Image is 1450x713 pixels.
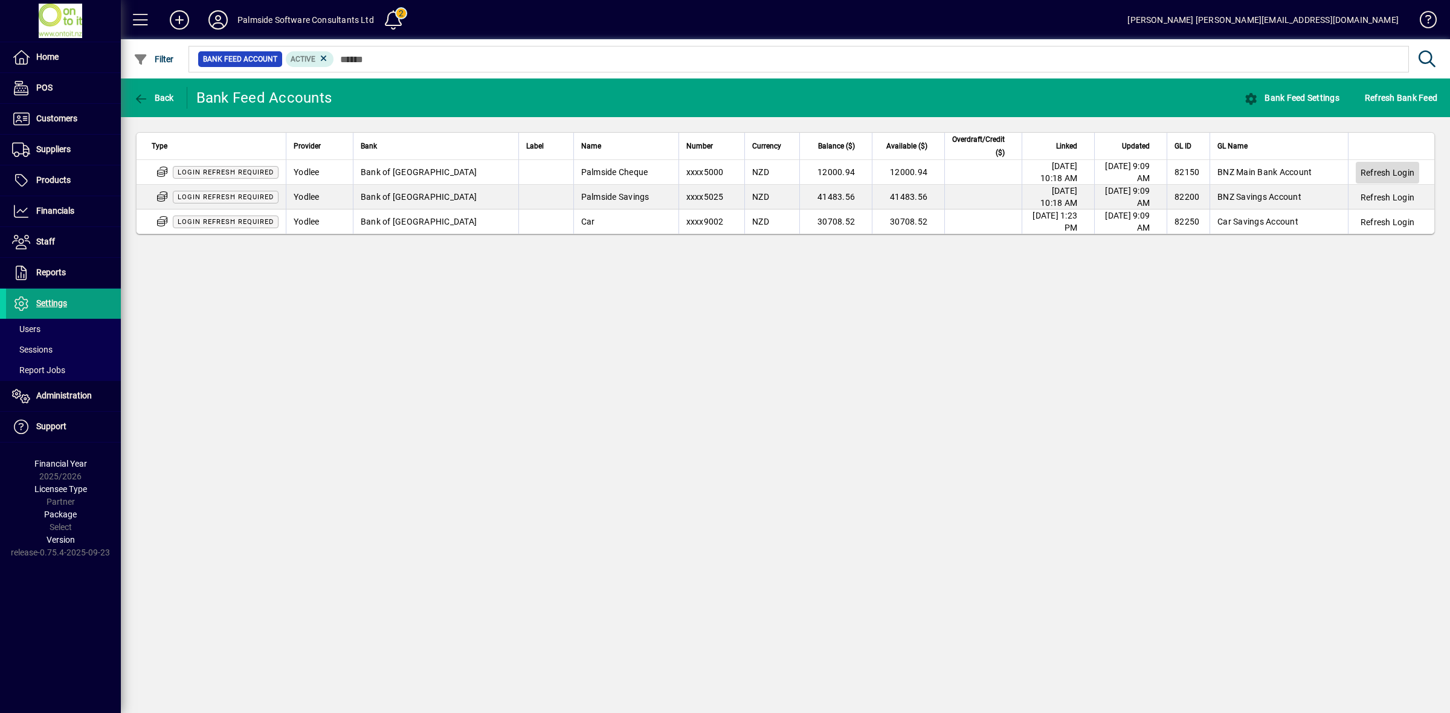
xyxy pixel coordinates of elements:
[1356,187,1419,208] button: Refresh Login
[1244,93,1339,103] span: Bank Feed Settings
[6,381,121,411] a: Administration
[196,88,332,107] div: Bank Feed Accounts
[686,167,724,177] span: xxxx5000
[1102,139,1161,153] div: Updated
[799,185,872,209] td: 41483.56
[294,192,320,202] span: Yodlee
[1361,191,1414,203] span: Refresh Login
[12,324,40,334] span: Users
[6,135,121,165] a: Suppliers
[178,193,274,201] span: Login refresh required
[36,237,55,246] span: Staff
[686,217,724,226] span: xxxx9002
[361,217,477,226] span: Bank of [GEOGRAPHIC_DATA]
[1174,217,1199,226] span: 82250
[6,73,121,103] a: POS
[752,139,781,153] span: Currency
[952,133,1016,159] div: Overdraft/Credit ($)
[173,191,279,201] app-status-label: Multi-factor authentication (MFA) refresh required
[36,206,74,216] span: Financials
[178,168,274,176] span: Login refresh required
[34,459,87,468] span: Financial Year
[1217,139,1341,153] div: GL Name
[1361,167,1414,179] span: Refresh Login
[1174,139,1191,153] span: GL ID
[1217,167,1312,177] span: BNZ Main Bank Account
[6,258,121,288] a: Reports
[6,319,121,339] a: Users
[294,217,320,226] span: Yodlee
[807,139,866,153] div: Balance ($)
[178,218,274,226] span: Login refresh required
[134,93,174,103] span: Back
[36,144,71,154] span: Suppliers
[361,192,477,202] span: Bank of [GEOGRAPHIC_DATA]
[6,165,121,196] a: Products
[6,196,121,226] a: Financials
[1174,192,1199,202] span: 82200
[1361,216,1414,228] span: Refresh Login
[199,9,237,31] button: Profile
[152,139,279,153] div: Type
[1174,139,1202,153] div: GL ID
[294,139,346,153] div: Provider
[160,9,199,31] button: Add
[526,139,544,153] span: Label
[1356,211,1419,233] button: Refresh Login
[752,167,769,177] span: NZD
[47,535,75,545] span: Version
[203,53,277,65] span: Bank Feed Account
[1127,10,1399,30] div: [PERSON_NAME] [PERSON_NAME][EMAIL_ADDRESS][DOMAIN_NAME]
[36,83,53,92] span: POS
[36,391,92,400] span: Administration
[36,114,77,123] span: Customers
[799,209,872,234] td: 30708.52
[6,227,121,257] a: Staff
[686,139,738,153] div: Number
[1022,160,1094,185] td: [DATE] 10:18 AM
[872,185,944,209] td: 41483.56
[361,167,477,177] span: Bank of [GEOGRAPHIC_DATA]
[1217,217,1298,226] span: Car Savings Account
[752,139,792,153] div: Currency
[1411,2,1435,42] a: Knowledge Base
[952,133,1005,159] span: Overdraft/Credit ($)
[6,42,121,72] a: Home
[36,267,66,277] span: Reports
[1217,192,1301,202] span: BNZ Savings Account
[237,10,374,30] div: Palmside Software Consultants Ltd
[1022,209,1094,234] td: [DATE] 1:23 PM
[6,360,121,380] a: Report Jobs
[121,87,187,109] app-page-header-button: Back
[581,217,595,226] span: Car
[173,167,279,176] app-status-label: Multi-factor authentication (MFA) refresh required
[872,160,944,185] td: 12000.94
[286,51,334,67] mat-chip: Activation Status: Active
[1356,162,1419,184] button: Refresh Login
[294,139,321,153] span: Provider
[1094,185,1167,209] td: [DATE] 9:09 AM
[526,139,566,153] div: Label
[291,55,315,63] span: Active
[872,209,944,234] td: 30708.52
[130,87,177,109] button: Back
[12,365,65,375] span: Report Jobs
[6,412,121,442] a: Support
[1094,209,1167,234] td: [DATE] 9:09 AM
[581,139,601,153] span: Name
[130,48,177,70] button: Filter
[1056,139,1077,153] span: Linked
[12,345,53,354] span: Sessions
[686,192,724,202] span: xxxx5025
[581,167,648,177] span: Palmside Cheque
[36,298,67,308] span: Settings
[581,139,671,153] div: Name
[1217,139,1248,153] span: GL Name
[1022,185,1094,209] td: [DATE] 10:18 AM
[34,484,87,494] span: Licensee Type
[1362,87,1440,109] button: Refresh Bank Feed
[1365,88,1437,107] span: Refresh Bank Feed
[6,339,121,360] a: Sessions
[1241,87,1342,109] button: Bank Feed Settings
[1029,139,1088,153] div: Linked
